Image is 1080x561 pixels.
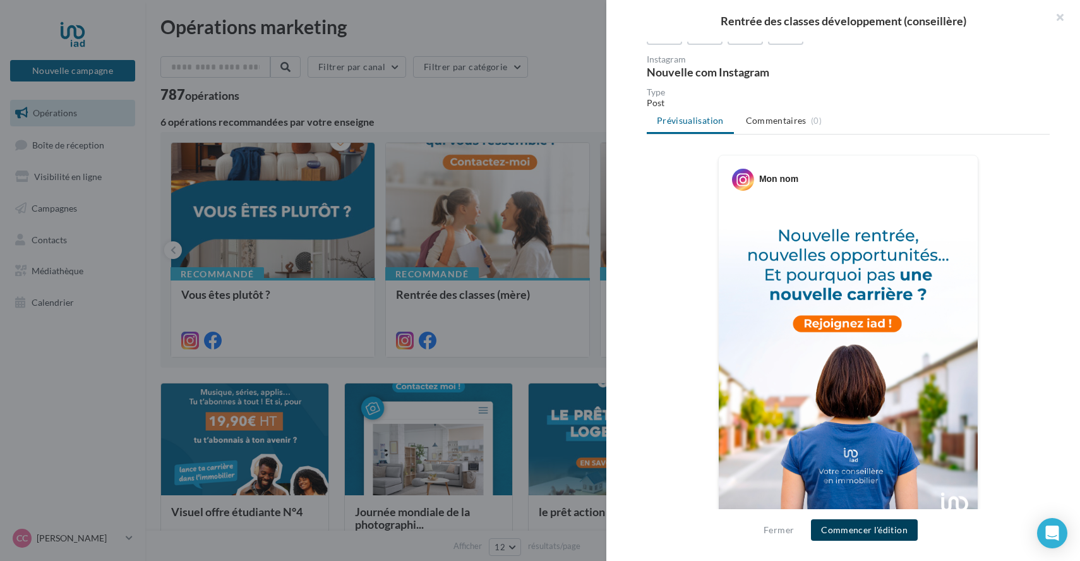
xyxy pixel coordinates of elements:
[647,66,843,78] div: Nouvelle com Instagram
[811,519,918,541] button: Commencer l'édition
[647,97,1050,109] div: Post
[811,116,822,126] span: (0)
[647,55,843,64] div: Instagram
[746,114,807,127] span: Commentaires
[759,522,799,538] button: Fermer
[759,172,798,185] div: Mon nom
[627,15,1060,27] div: Rentrée des classes développement (conseillère)
[1037,518,1067,548] div: Open Intercom Messenger
[647,88,1050,97] div: Type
